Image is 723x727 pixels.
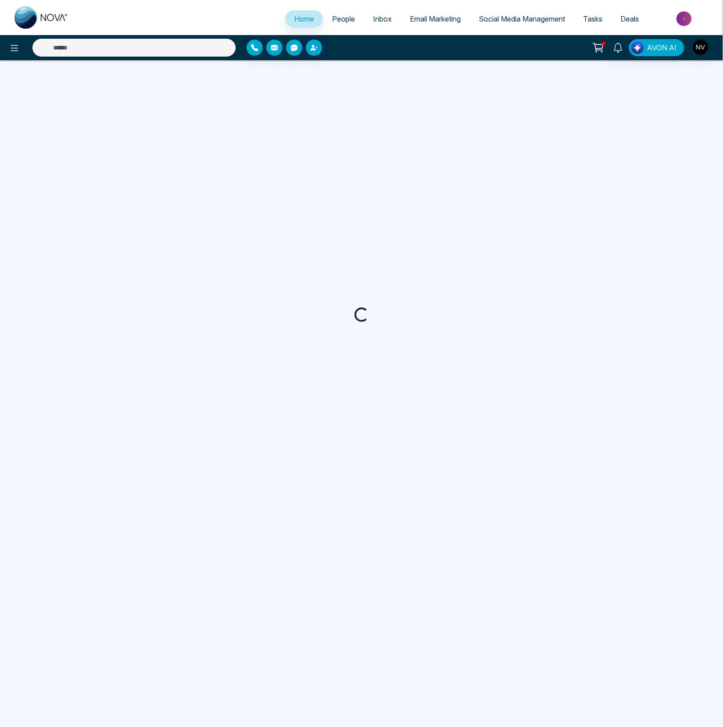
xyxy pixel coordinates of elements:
[323,10,364,27] a: People
[629,39,684,56] button: AVON AI
[647,42,677,53] span: AVON AI
[332,14,355,23] span: People
[631,41,644,54] img: Lead Flow
[611,10,648,27] a: Deals
[620,14,639,23] span: Deals
[285,10,323,27] a: Home
[401,10,470,27] a: Email Marketing
[14,6,68,29] img: Nova CRM Logo
[652,9,718,29] img: Market-place.gif
[373,14,392,23] span: Inbox
[294,14,314,23] span: Home
[470,10,574,27] a: Social Media Management
[583,14,602,23] span: Tasks
[574,10,611,27] a: Tasks
[410,14,461,23] span: Email Marketing
[693,40,708,55] img: User Avatar
[364,10,401,27] a: Inbox
[479,14,565,23] span: Social Media Management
